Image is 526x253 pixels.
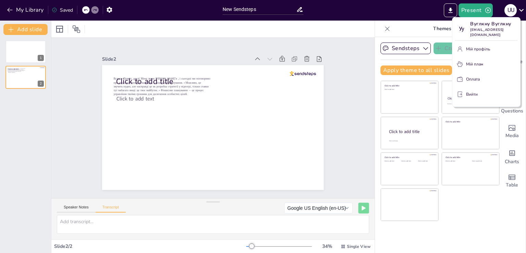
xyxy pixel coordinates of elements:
[455,74,517,85] button: Оплата
[455,89,517,100] button: Вийти
[466,92,478,97] font: Вийти
[455,59,517,70] button: Мій план
[470,27,504,37] font: [EMAIL_ADDRESS][DOMAIN_NAME]
[455,44,517,55] button: Мій профіль
[466,76,480,82] font: Оплата
[466,61,483,67] font: Мій план
[466,46,490,52] font: Мій профіль
[470,21,511,27] font: Вуглкну Вуглкну
[459,26,464,32] font: уу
